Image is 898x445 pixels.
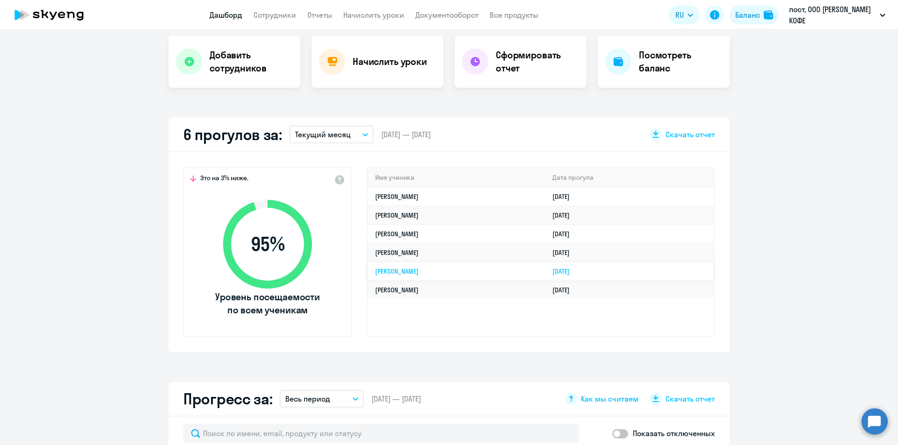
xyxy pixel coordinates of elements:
p: Весь период [285,393,330,404]
a: [PERSON_NAME] [375,192,419,201]
p: Показать отключенных [633,428,715,439]
p: Текущий месяц [295,129,351,140]
h2: 6 прогулов за: [183,125,282,144]
button: Балансbalance [730,6,779,24]
span: RU [675,9,684,21]
a: [PERSON_NAME] [375,230,419,238]
img: balance [764,10,773,20]
button: Текущий месяц [290,126,374,143]
a: [DATE] [552,286,577,294]
a: [PERSON_NAME] [375,267,419,275]
span: [DATE] — [DATE] [371,394,421,404]
button: Весь период [280,390,364,408]
span: Скачать отчет [666,129,715,140]
a: [DATE] [552,248,577,257]
a: [DATE] [552,267,577,275]
a: [DATE] [552,192,577,201]
h2: Прогресс за: [183,389,272,408]
a: [DATE] [552,230,577,238]
p: пост, ООО [PERSON_NAME] КОФЕ [789,4,876,26]
th: Дата прогула [545,168,714,187]
input: Поиск по имени, email, продукту или статусу [183,424,579,443]
h4: Начислить уроки [353,55,427,68]
a: Дашборд [210,10,242,20]
th: Имя ученика [368,168,545,187]
a: [DATE] [552,211,577,219]
h4: Добавить сотрудников [210,49,293,75]
a: Сотрудники [253,10,296,20]
span: Как мы считаем [581,394,638,404]
h4: Сформировать отчет [496,49,579,75]
a: Все продукты [490,10,538,20]
div: Баланс [735,9,760,21]
span: Это на 3% ниже, [200,174,248,185]
span: Уровень посещаемости по всем ученикам [214,290,321,317]
span: Скачать отчет [666,394,715,404]
button: RU [669,6,700,24]
a: [PERSON_NAME] [375,286,419,294]
a: Начислить уроки [343,10,404,20]
span: 95 % [214,233,321,255]
h4: Посмотреть баланс [639,49,722,75]
a: Документооборот [415,10,478,20]
a: Отчеты [307,10,332,20]
a: [PERSON_NAME] [375,211,419,219]
a: [PERSON_NAME] [375,248,419,257]
button: пост, ООО [PERSON_NAME] КОФЕ [784,4,890,26]
span: [DATE] — [DATE] [381,129,431,140]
